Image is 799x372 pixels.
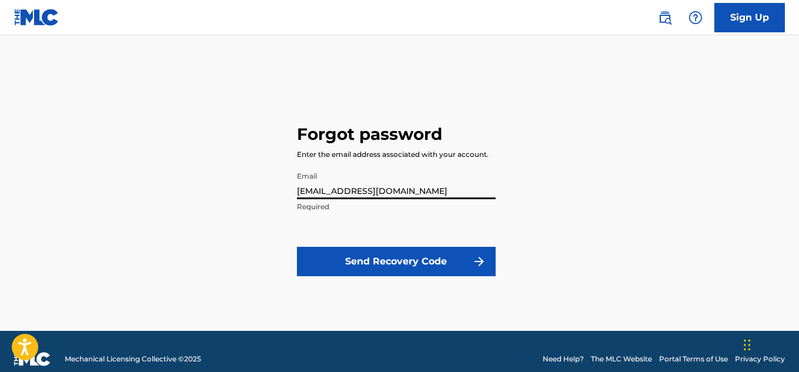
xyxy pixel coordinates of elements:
[297,247,496,276] button: Send Recovery Code
[653,6,677,29] a: Public Search
[688,11,703,25] img: help
[735,354,785,364] a: Privacy Policy
[65,354,201,364] span: Mechanical Licensing Collective © 2025
[714,3,785,32] a: Sign Up
[658,11,672,25] img: search
[14,9,59,26] img: MLC Logo
[472,254,486,269] img: f7272a7cc735f4ea7f67.svg
[744,327,751,363] div: Drag
[297,149,489,160] div: Enter the email address associated with your account.
[740,316,799,372] iframe: Chat Widget
[297,124,442,145] h3: Forgot password
[659,354,728,364] a: Portal Terms of Use
[543,354,584,364] a: Need Help?
[297,202,496,212] p: Required
[684,6,707,29] div: Help
[14,352,51,366] img: logo
[591,354,652,364] a: The MLC Website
